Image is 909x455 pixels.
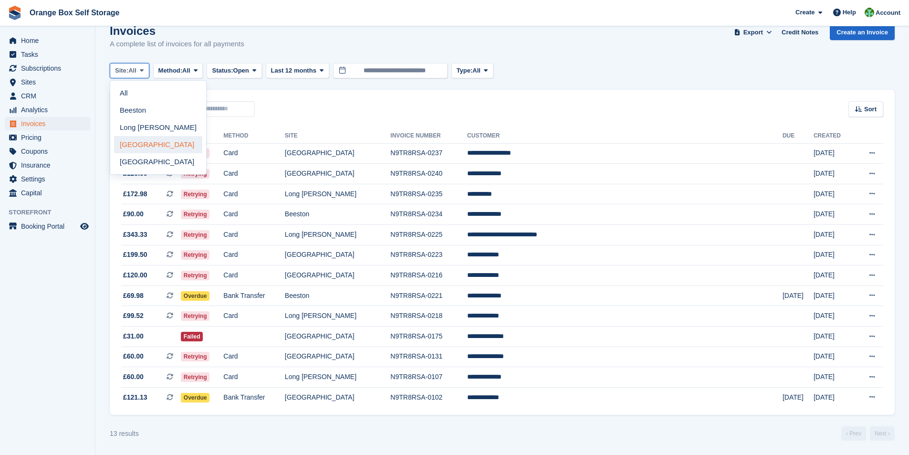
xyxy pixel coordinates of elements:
[814,164,854,184] td: [DATE]
[285,143,391,164] td: [GEOGRAPHIC_DATA]
[21,48,78,61] span: Tasks
[114,119,202,136] a: Long [PERSON_NAME]
[158,66,183,75] span: Method:
[390,204,467,225] td: N9TR8RSA-0234
[8,6,22,20] img: stora-icon-8386f47178a22dfd0bd8f6a31ec36ba5ce8667c1dd55bd0f319d3a0aa187defe.svg
[123,372,144,382] span: £60.00
[5,220,90,233] a: menu
[207,63,261,79] button: Status: Open
[285,164,391,184] td: [GEOGRAPHIC_DATA]
[285,367,391,388] td: Long [PERSON_NAME]
[26,5,124,21] a: Orange Box Self Storage
[21,103,78,116] span: Analytics
[285,225,391,245] td: Long [PERSON_NAME]
[390,245,467,265] td: N9TR8RSA-0223
[123,189,147,199] span: £172.98
[285,327,391,347] td: [GEOGRAPHIC_DATA]
[181,372,210,382] span: Retrying
[285,245,391,265] td: [GEOGRAPHIC_DATA]
[814,143,854,164] td: [DATE]
[814,245,854,265] td: [DATE]
[181,230,210,240] span: Retrying
[390,286,467,306] td: N9TR8RSA-0221
[5,62,90,75] a: menu
[390,367,467,388] td: N9TR8RSA-0107
[123,351,144,361] span: £60.00
[390,128,467,144] th: Invoice Number
[114,136,202,153] a: [GEOGRAPHIC_DATA]
[5,117,90,130] a: menu
[123,311,144,321] span: £99.52
[814,327,854,347] td: [DATE]
[783,128,814,144] th: Due
[123,230,147,240] span: £343.33
[830,24,895,40] a: Create an Invoice
[223,204,285,225] td: Card
[212,66,233,75] span: Status:
[843,8,856,17] span: Help
[841,426,866,441] a: Previous
[783,387,814,407] td: [DATE]
[814,184,854,204] td: [DATE]
[223,265,285,286] td: Card
[181,250,210,260] span: Retrying
[5,103,90,116] a: menu
[21,62,78,75] span: Subscriptions
[21,117,78,130] span: Invoices
[181,332,203,341] span: Failed
[5,172,90,186] a: menu
[795,8,815,17] span: Create
[21,89,78,103] span: CRM
[223,184,285,204] td: Card
[21,75,78,89] span: Sites
[814,286,854,306] td: [DATE]
[123,331,144,341] span: £31.00
[451,63,493,79] button: Type: All
[181,190,210,199] span: Retrying
[457,66,473,75] span: Type:
[814,265,854,286] td: [DATE]
[285,347,391,367] td: [GEOGRAPHIC_DATA]
[181,352,210,361] span: Retrying
[223,225,285,245] td: Card
[472,66,481,75] span: All
[285,184,391,204] td: Long [PERSON_NAME]
[743,28,763,37] span: Export
[181,393,210,402] span: Overdue
[5,34,90,47] a: menu
[778,24,822,40] a: Credit Notes
[390,347,467,367] td: N9TR8RSA-0131
[223,367,285,388] td: Card
[21,131,78,144] span: Pricing
[79,221,90,232] a: Preview store
[864,105,877,114] span: Sort
[181,271,210,280] span: Retrying
[5,159,90,172] a: menu
[123,291,144,301] span: £69.98
[21,220,78,233] span: Booking Portal
[814,387,854,407] td: [DATE]
[114,85,202,102] a: All
[390,225,467,245] td: N9TR8RSA-0225
[181,311,210,321] span: Retrying
[285,306,391,327] td: Long [PERSON_NAME]
[223,245,285,265] td: Card
[285,204,391,225] td: Beeston
[110,63,149,79] button: Site: All
[123,250,147,260] span: £199.50
[21,159,78,172] span: Insurance
[110,24,244,37] h1: Invoices
[110,39,244,50] p: A complete list of invoices for all payments
[814,225,854,245] td: [DATE]
[223,347,285,367] td: Card
[390,184,467,204] td: N9TR8RSA-0235
[390,265,467,286] td: N9TR8RSA-0216
[153,63,203,79] button: Method: All
[181,291,210,301] span: Overdue
[390,143,467,164] td: N9TR8RSA-0237
[814,347,854,367] td: [DATE]
[271,66,316,75] span: Last 12 months
[390,327,467,347] td: N9TR8RSA-0175
[114,102,202,119] a: Beeston
[114,153,202,170] a: [GEOGRAPHIC_DATA]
